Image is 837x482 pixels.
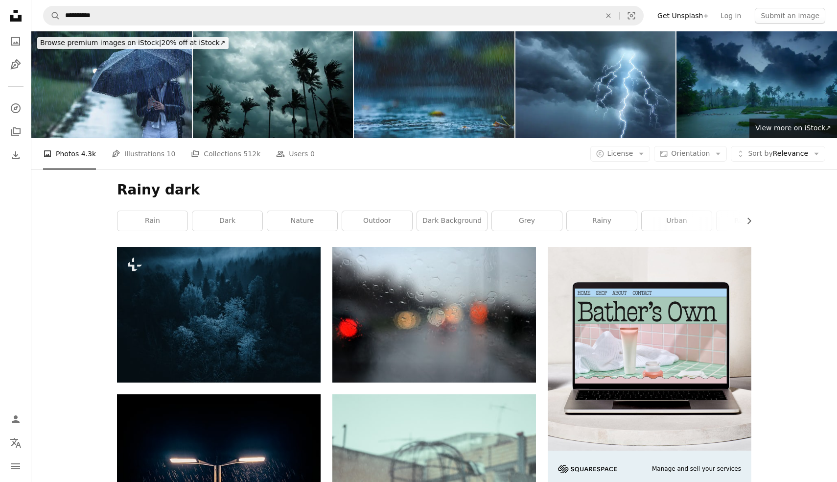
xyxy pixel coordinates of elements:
[31,31,192,138] img: Summer rain. Raindrops. Bad weather. Depression.
[6,145,25,165] a: Download History
[6,433,25,453] button: Language
[192,211,262,231] a: dark
[590,146,651,162] button: License
[354,31,514,138] img: Raindrops on asphalt. Rain. Rainy weather. Downpour
[112,138,175,169] a: Illustrations 10
[652,465,741,473] span: Manage and sell your services
[607,149,633,157] span: License
[715,8,747,24] a: Log in
[558,465,617,473] img: file-1705255347840-230a6ab5bca9image
[342,211,412,231] a: outdoor
[515,31,676,138] img: Thunderstorm lightning with dark cloudy sky
[6,457,25,476] button: Menu
[267,211,337,231] a: nature
[717,211,787,231] a: rainy day
[651,8,715,24] a: Get Unsplash+
[740,211,751,231] button: scroll list to the right
[43,6,644,25] form: Find visuals sitewide
[676,31,837,138] img: Cloudy sky over beautiful flood plain landscape
[6,122,25,142] a: Collections
[117,181,751,199] h1: Rainy dark
[310,148,315,159] span: 0
[6,98,25,118] a: Explore
[276,138,315,169] a: Users 0
[191,138,260,169] a: Collections 512k
[6,410,25,429] a: Log in / Sign up
[598,6,619,25] button: Clear
[117,247,321,383] img: a forest filled with lots of trees under a cloudy sky
[620,6,643,25] button: Visual search
[755,124,831,132] span: View more on iStock ↗
[243,148,260,159] span: 512k
[6,55,25,74] a: Illustrations
[117,310,321,319] a: a forest filled with lots of trees under a cloudy sky
[748,149,808,159] span: Relevance
[31,31,234,55] a: Browse premium images on iStock|20% off at iStock↗
[417,211,487,231] a: dark background
[654,146,727,162] button: Orientation
[731,146,825,162] button: Sort byRelevance
[748,149,772,157] span: Sort by
[755,8,825,24] button: Submit an image
[492,211,562,231] a: grey
[37,37,229,49] div: 20% off at iStock ↗
[117,211,187,231] a: rain
[6,31,25,51] a: Photos
[567,211,637,231] a: rainy
[193,31,353,138] img: Thick dark black heavy storm clouds covered summer sunset sky horizon. Gale speed wind blowing ov...
[167,148,176,159] span: 10
[40,39,161,47] span: Browse premium images on iStock |
[332,310,536,319] a: water droplets on glass window
[642,211,712,231] a: urban
[671,149,710,157] span: Orientation
[548,247,751,451] img: file-1707883121023-8e3502977149image
[749,119,837,138] a: View more on iStock↗
[332,247,536,382] img: water droplets on glass window
[44,6,60,25] button: Search Unsplash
